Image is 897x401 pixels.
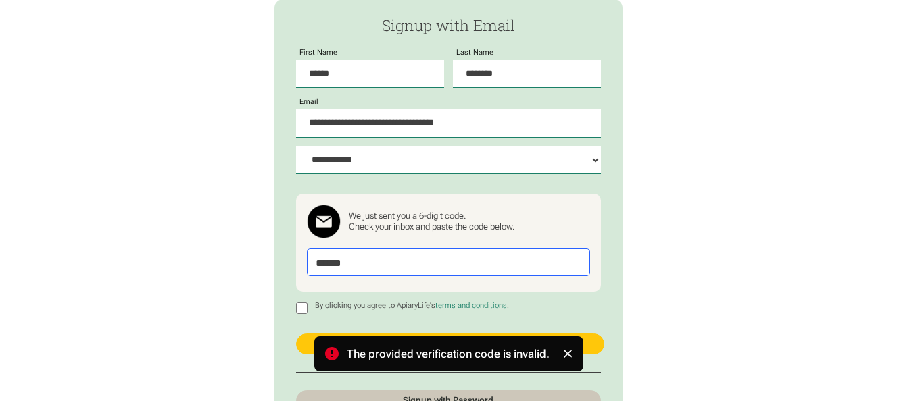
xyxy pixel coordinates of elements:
label: Email [296,98,322,106]
div: We just sent you a 6-digit code. Check your inbox and paste the code below. [349,211,514,232]
h2: Signup with Email [296,17,601,34]
label: Last Name [453,49,497,57]
label: First Name [296,49,341,57]
p: By clicking you agree to ApiaryLife's . [312,302,512,310]
div: The provided verification code is invalid. [347,344,550,363]
a: terms and conditions [435,301,507,310]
